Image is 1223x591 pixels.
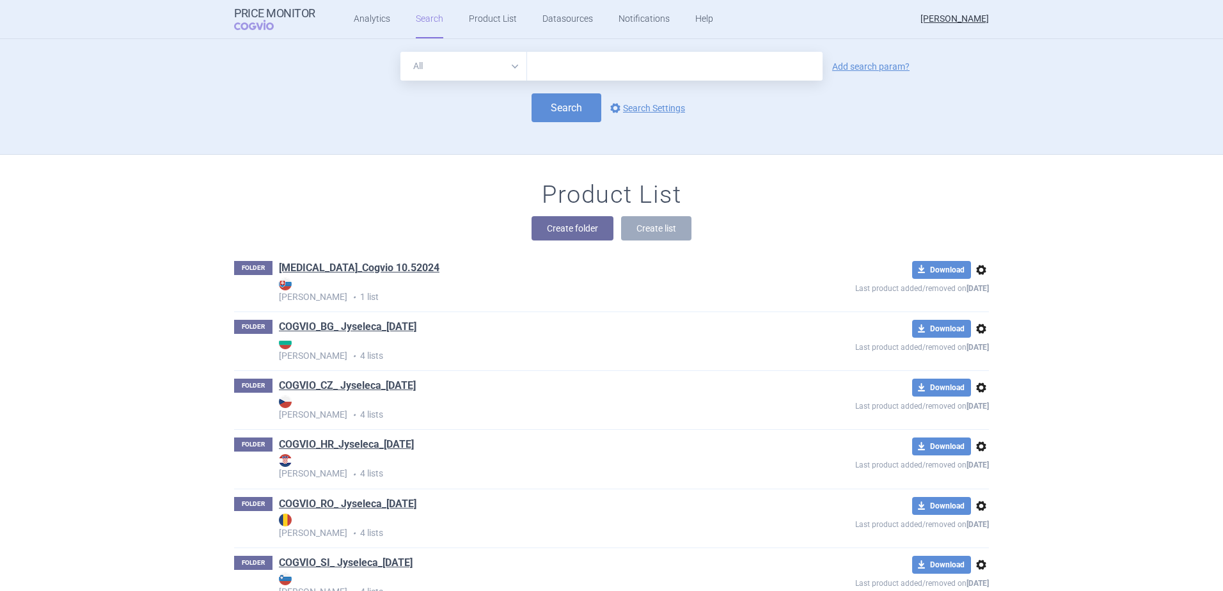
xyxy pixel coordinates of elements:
strong: [DATE] [967,579,989,588]
a: Add search param? [832,62,910,71]
button: Download [912,497,971,515]
button: Download [912,556,971,574]
p: FOLDER [234,320,272,334]
a: COGVIO_CZ_ Jyseleca_[DATE] [279,379,416,393]
a: COGVIO_BG_ Jyseleca_[DATE] [279,320,416,334]
p: 1 list [279,278,762,304]
img: RO [279,514,292,526]
a: COGVIO_SI_ Jyseleca_[DATE] [279,556,413,570]
a: Search Settings [608,100,685,116]
strong: [DATE] [967,284,989,293]
button: Download [912,320,971,338]
p: 4 lists [279,336,762,363]
strong: [PERSON_NAME] [279,514,762,538]
button: Download [912,379,971,397]
a: COGVIO_RO_ Jyseleca_[DATE] [279,497,416,511]
button: Create list [621,216,691,240]
strong: [PERSON_NAME] [279,278,762,302]
i: • [347,468,360,481]
button: Create folder [532,216,613,240]
p: 4 lists [279,454,762,480]
h1: COGVIO_SI_ Jyseleca_19.11.2021 [279,556,413,572]
a: [MEDICAL_DATA]_Cogvio 10.52024 [279,261,439,275]
strong: [DATE] [967,520,989,529]
h1: Product List [542,180,681,210]
strong: [PERSON_NAME] [279,336,762,361]
strong: [DATE] [967,402,989,411]
p: FOLDER [234,556,272,570]
i: • [347,527,360,540]
h1: COGVIO_BG_ Jyseleca_19.11.2021 [279,320,416,336]
p: 4 lists [279,395,762,422]
p: FOLDER [234,497,272,511]
p: Last product added/removed on [762,338,989,354]
strong: [PERSON_NAME] [279,395,762,420]
i: • [347,409,360,422]
i: • [347,291,360,304]
p: FOLDER [234,261,272,275]
button: Search [532,93,601,122]
h1: COGVIO_RO_ Jyseleca_19.11.2021 [279,497,416,514]
img: SK [279,278,292,290]
p: Last product added/removed on [762,455,989,471]
strong: [DATE] [967,343,989,352]
img: HR [279,454,292,467]
p: Last product added/removed on [762,574,989,590]
button: Download [912,437,971,455]
p: Last product added/removed on [762,515,989,531]
h1: Alprolix_Cogvio 10.52024 [279,261,439,278]
span: COGVIO [234,20,292,30]
button: Download [912,261,971,279]
strong: [DATE] [967,461,989,469]
a: Price MonitorCOGVIO [234,7,315,31]
i: • [347,350,360,363]
img: CZ [279,395,292,408]
p: FOLDER [234,437,272,452]
strong: Price Monitor [234,7,315,20]
p: 4 lists [279,514,762,540]
a: COGVIO_HR_Jyseleca_[DATE] [279,437,414,452]
strong: [PERSON_NAME] [279,454,762,478]
img: BG [279,336,292,349]
p: Last product added/removed on [762,279,989,295]
h1: COGVIO_CZ_ Jyseleca_19.11.2021 [279,379,416,395]
p: FOLDER [234,379,272,393]
h1: COGVIO_HR_Jyseleca_22.11.2021 [279,437,414,454]
img: SI [279,572,292,585]
p: Last product added/removed on [762,397,989,413]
